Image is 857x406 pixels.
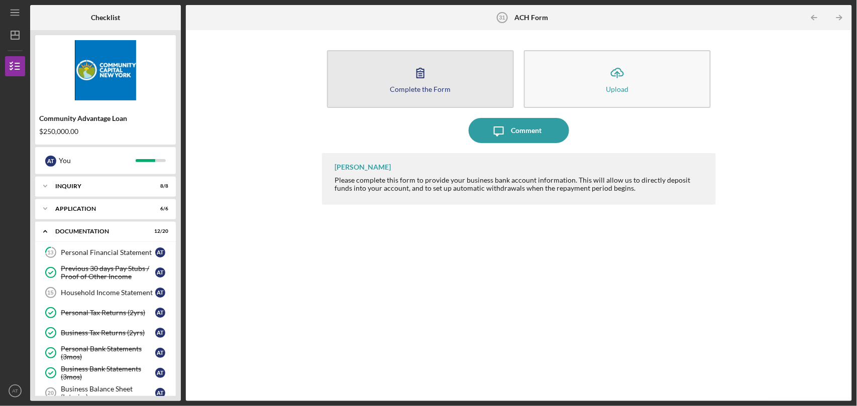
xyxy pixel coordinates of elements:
div: A T [155,267,165,278]
tspan: 15 [47,290,53,296]
tspan: 13 [48,249,54,256]
div: Personal Bank Statements (3mos) [61,345,155,361]
text: AT [12,388,18,394]
div: 6 / 6 [150,206,168,212]
a: Personal Bank Statements (3mos)AT [40,343,171,363]
div: A T [45,156,56,167]
div: Community Advantage Loan [39,114,172,122]
div: A T [155,368,165,378]
a: 15Household Income StatementAT [40,283,171,303]
div: 8 / 8 [150,183,168,189]
tspan: 31 [499,15,505,21]
a: Business Tax Returns (2yrs)AT [40,323,171,343]
a: 20Business Balance Sheet (Interim)AT [40,383,171,403]
div: Household Income Statement [61,289,155,297]
div: Personal Financial Statement [61,248,155,256]
div: Please complete this form to provide your business bank account information. This will allow us t... [335,176,706,192]
a: Previous 30 days Pay Stubs / Proof of Other IncomeAT [40,262,171,283]
div: $250,000.00 [39,127,172,136]
div: You [59,152,136,169]
button: Comment [469,118,569,143]
div: A T [155,348,165,358]
div: A T [155,328,165,338]
div: Documentation [55,228,143,234]
a: Business Bank Statements (3mos)AT [40,363,171,383]
div: A T [155,247,165,257]
button: Upload [524,50,711,108]
div: A T [155,288,165,298]
button: Complete the Form [327,50,514,108]
div: Personal Tax Returns (2yrs) [61,309,155,317]
a: 13Personal Financial StatementAT [40,242,171,262]
b: Checklist [91,14,120,22]
div: Upload [606,85,628,93]
div: A T [155,388,165,398]
img: Product logo [35,40,176,100]
div: 12 / 20 [150,228,168,234]
div: [PERSON_NAME] [335,163,391,171]
div: Application [55,206,143,212]
div: Business Tax Returns (2yrs) [61,329,155,337]
div: Business Balance Sheet (Interim) [61,385,155,401]
b: ACH Form [515,14,549,22]
tspan: 20 [48,390,54,396]
div: Business Bank Statements (3mos) [61,365,155,381]
div: Inquiry [55,183,143,189]
div: Complete the Form [390,85,451,93]
div: Previous 30 days Pay Stubs / Proof of Other Income [61,264,155,281]
a: Personal Tax Returns (2yrs)AT [40,303,171,323]
button: AT [5,381,25,401]
div: A T [155,308,165,318]
div: Comment [511,118,542,143]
